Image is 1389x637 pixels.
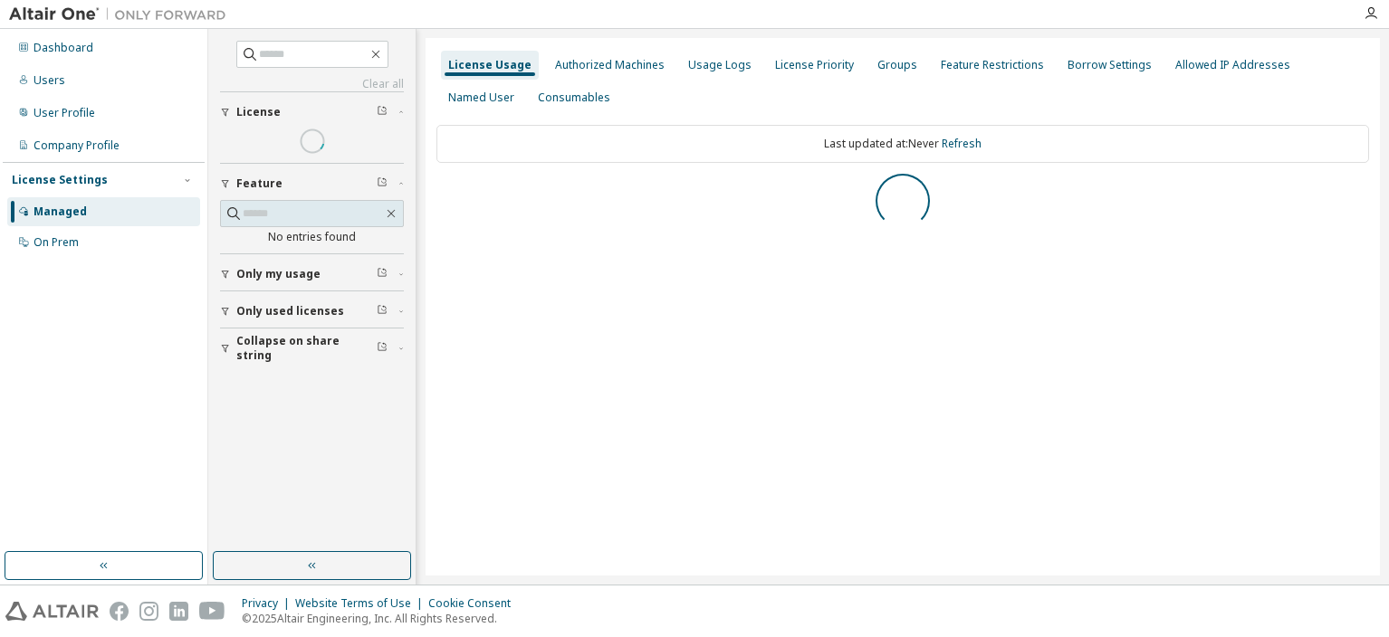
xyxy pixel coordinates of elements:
div: Groups [877,58,917,72]
div: Dashboard [34,41,93,55]
p: © 2025 Altair Engineering, Inc. All Rights Reserved. [242,611,522,626]
div: License Priority [775,58,854,72]
img: facebook.svg [110,602,129,621]
div: Consumables [538,90,610,105]
a: Refresh [942,136,982,151]
div: Usage Logs [688,58,752,72]
div: Named User [448,90,514,105]
div: Users [34,73,65,88]
div: License Usage [448,58,532,72]
img: instagram.svg [139,602,158,621]
div: Allowed IP Addresses [1175,58,1290,72]
span: Collapse on share string [236,334,377,363]
button: Only my usage [220,254,404,294]
img: Altair One [9,5,235,24]
div: Company Profile [34,138,120,153]
span: Feature [236,176,283,191]
span: Clear filter [377,176,388,191]
button: Collapse on share string [220,328,404,368]
div: Feature Restrictions [941,58,1044,72]
span: License [236,105,281,119]
div: Authorized Machines [555,58,665,72]
div: Cookie Consent [428,596,522,611]
div: Privacy [242,596,295,611]
div: User Profile [34,106,95,120]
button: Feature [220,164,404,204]
img: altair_logo.svg [5,602,99,621]
img: linkedin.svg [169,602,188,621]
span: Clear filter [377,304,388,318]
span: Clear filter [377,105,388,119]
div: Managed [34,204,87,219]
button: Only used licenses [220,291,404,331]
div: Borrow Settings [1068,58,1152,72]
span: Clear filter [377,267,388,281]
div: On Prem [34,235,79,250]
button: License [220,92,404,132]
div: Last updated at: Never [436,125,1369,163]
div: License Settings [12,173,108,187]
a: Clear all [220,77,404,91]
div: Website Terms of Use [295,596,428,611]
img: youtube.svg [199,602,225,621]
span: Only used licenses [236,304,344,318]
div: No entries found [220,230,404,244]
span: Clear filter [377,341,388,356]
span: Only my usage [236,267,321,281]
